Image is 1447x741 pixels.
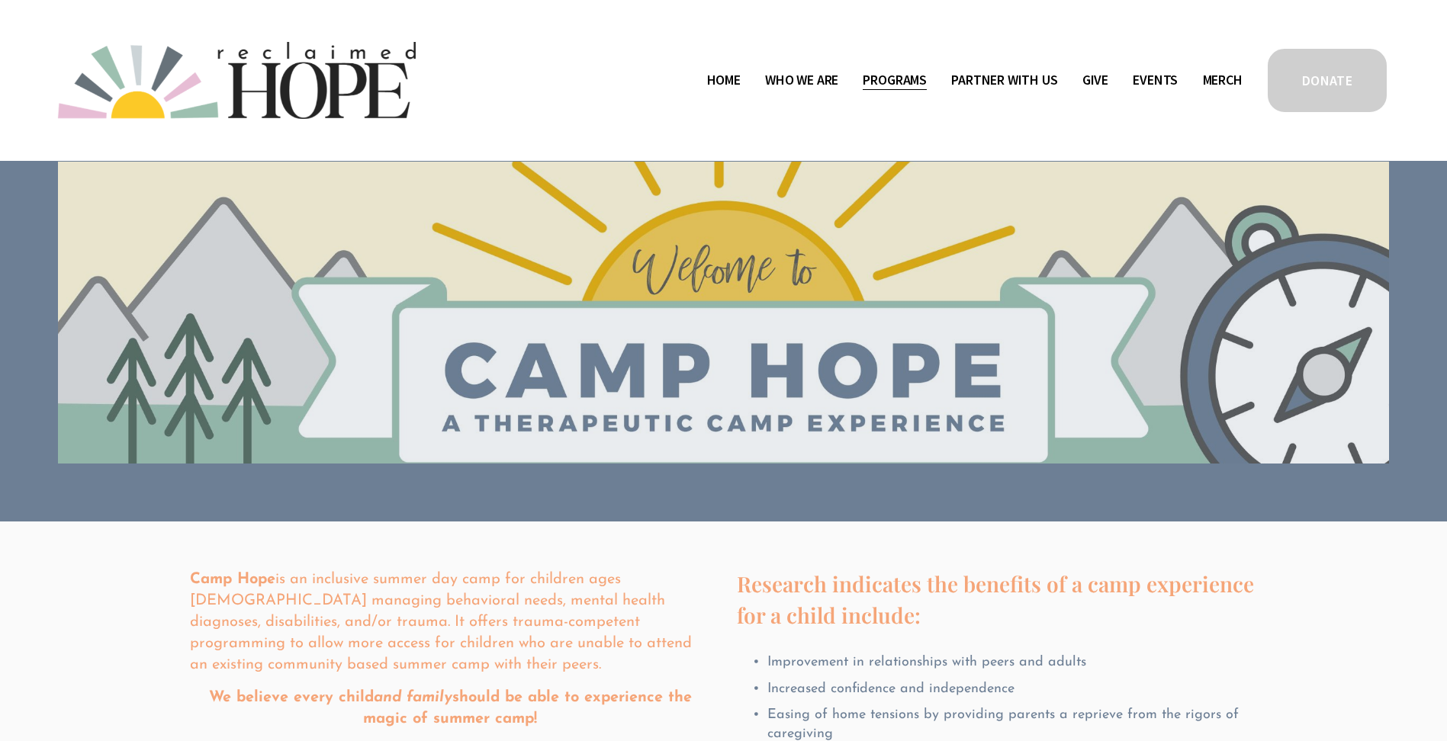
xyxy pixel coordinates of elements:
[1082,68,1108,92] a: Give
[765,69,838,91] span: Who We Are
[190,572,275,587] strong: Camp Hope
[767,653,1258,672] p: Improvement in relationships with peers and adults
[765,68,838,92] a: folder dropdown
[951,68,1057,92] a: folder dropdown
[863,69,927,91] span: Programs
[1265,47,1389,114] a: DONATE
[863,68,927,92] a: folder dropdown
[209,690,697,727] strong: We believe every child should be able to experience the magic of summer camp!
[58,42,416,119] img: Reclaimed Hope Initiative
[1133,68,1178,92] a: Events
[190,569,711,675] p: is an inclusive summer day camp for children ages [DEMOGRAPHIC_DATA] managing behavioral needs, m...
[767,680,1258,699] p: Increased confidence and independence
[1203,68,1243,92] a: Merch
[707,68,741,92] a: Home
[951,69,1057,91] span: Partner With Us
[737,569,1258,630] h4: Research indicates the benefits of a camp experience for a child include:
[374,690,452,705] em: and family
